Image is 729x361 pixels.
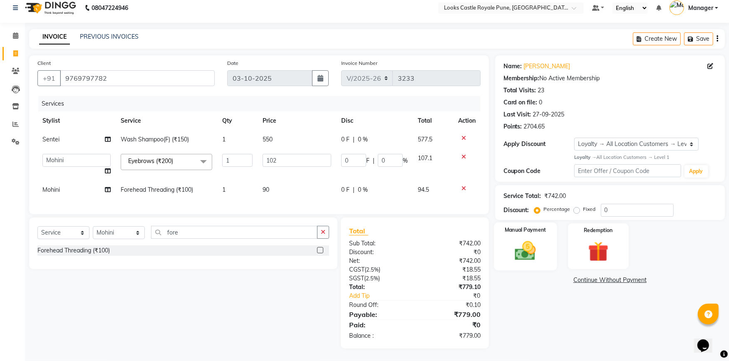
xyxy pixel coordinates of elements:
span: Forehead Threading (₹100) [121,186,193,193]
th: Qty [217,111,258,130]
div: 23 [538,86,545,95]
label: Manual Payment [505,226,546,234]
div: Forehead Threading (₹100) [37,246,110,255]
div: Services [38,96,487,111]
div: Balance : [343,331,415,340]
div: ₹18.55 [415,274,487,283]
a: Continue Without Payment [497,276,723,284]
div: ₹18.55 [415,265,487,274]
div: ₹779.10 [415,283,487,292]
button: Save [684,32,713,45]
div: No Active Membership [503,74,717,83]
a: [PERSON_NAME] [524,62,570,71]
div: Membership: [503,74,540,83]
span: SGST [349,274,364,282]
label: Date [227,59,238,67]
div: Discount: [503,206,529,215]
input: Enter Offer / Coupon Code [574,164,681,177]
span: F [366,156,369,165]
div: All Location Customers → Level 1 [574,154,717,161]
th: Total [413,111,453,130]
input: Search by Name/Mobile/Email/Code [60,70,215,86]
span: 94.5 [418,186,429,193]
div: ₹742.00 [415,239,487,248]
a: PREVIOUS INVOICES [80,33,139,40]
div: Points: [503,122,522,131]
div: ₹779.00 [415,331,487,340]
div: ( ) [343,274,415,283]
label: Redemption [584,227,613,234]
span: 90 [263,186,269,193]
span: Sentei [42,136,60,143]
div: Round Off: [343,301,415,309]
a: x [173,157,177,165]
div: ₹0 [427,292,487,300]
strong: Loyalty → [574,154,596,160]
div: ₹0 [415,248,487,257]
button: Apply [684,165,708,178]
span: CGST [349,266,364,273]
div: 0 [539,98,543,107]
span: 2.5% [366,266,379,273]
span: Manager [688,4,713,12]
div: Discount: [343,248,415,257]
input: Search or Scan [151,226,317,239]
span: 577.5 [418,136,432,143]
span: 0 % [358,135,368,144]
span: 550 [263,136,273,143]
div: 27-09-2025 [533,110,565,119]
span: 2.5% [366,275,378,282]
span: Total [349,227,368,235]
div: ₹742.00 [545,192,566,200]
span: | [353,135,355,144]
div: Name: [503,62,522,71]
div: ₹0.10 [415,301,487,309]
th: Action [453,111,481,130]
label: Client [37,59,51,67]
span: 1 [222,136,226,143]
button: +91 [37,70,61,86]
th: Stylist [37,111,116,130]
div: Payable: [343,309,415,319]
img: _cash.svg [508,239,542,263]
label: Percentage [544,205,570,213]
span: Mohini [42,186,60,193]
div: Card on file: [503,98,538,107]
div: ₹0 [415,320,487,330]
iframe: chat widget [694,328,721,353]
div: Last Visit: [503,110,531,119]
div: Net: [343,257,415,265]
span: 107.1 [418,154,432,162]
img: Manager [669,0,684,15]
div: Paid: [343,320,415,330]
span: % [403,156,408,165]
span: 0 F [341,185,350,194]
span: | [353,185,355,194]
div: Sub Total: [343,239,415,248]
span: | [373,156,374,165]
th: Disc [336,111,413,130]
label: Fixed [583,205,596,213]
div: ₹779.00 [415,309,487,319]
div: Total: [343,283,415,292]
a: INVOICE [39,30,70,45]
label: Invoice Number [341,59,377,67]
span: 0 F [341,135,350,144]
span: Eyebrows (₹200) [128,157,173,165]
span: Wash Shampoo(F) (₹150) [121,136,189,143]
th: Price [258,111,336,130]
div: Coupon Code [503,167,575,176]
th: Service [116,111,217,130]
img: _gift.svg [582,239,615,265]
div: ₹742.00 [415,257,487,265]
div: Apply Discount [503,140,575,148]
button: Create New [633,32,681,45]
a: Add Tip [343,292,426,300]
div: Service Total: [503,192,541,200]
span: 0 % [358,185,368,194]
div: Total Visits: [503,86,536,95]
span: 1 [222,186,226,193]
div: ( ) [343,265,415,274]
div: 2704.65 [524,122,545,131]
